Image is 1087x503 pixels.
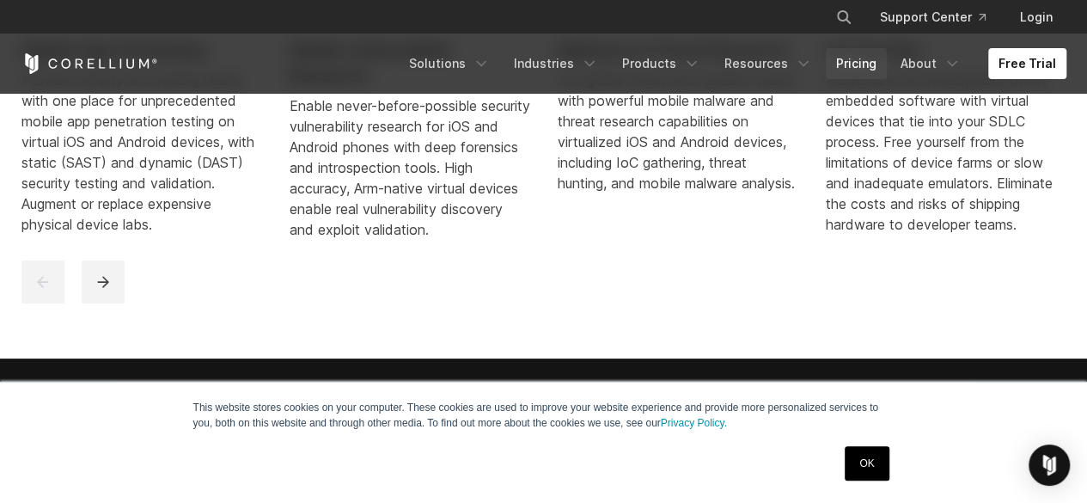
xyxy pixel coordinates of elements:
div: Open Intercom Messenger [1029,445,1070,486]
a: Products [612,48,711,79]
div: Provide security and testing teams with one place for unprecedented mobile app penetration testin... [21,70,262,235]
div: Navigation Menu [815,2,1066,33]
a: Corellium Home [21,53,158,74]
div: Arm global threat and research teams with powerful mobile malware and threat research capabilitie... [558,70,798,193]
a: Free Trial [988,48,1066,79]
a: About [890,48,971,79]
button: next [82,261,125,304]
a: Resources [714,48,822,79]
p: This website stores cookies on your computer. These cookies are used to improve your website expe... [193,400,895,431]
a: Support Center [866,2,999,33]
div: Navigation Menu [399,48,1066,79]
a: Login [1006,2,1066,33]
a: Solutions [399,48,500,79]
a: OK [845,446,889,481]
a: Privacy Policy. [661,417,727,429]
button: previous [21,261,64,304]
div: Modernize the development of IoT embedded software with virtual devices that tie into your SDLC p... [826,70,1066,235]
button: Search [828,2,859,33]
div: Enable never-before-possible security vulnerability research for iOS and Android phones with deep... [290,95,530,240]
a: Pricing [826,48,887,79]
a: Industries [504,48,608,79]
